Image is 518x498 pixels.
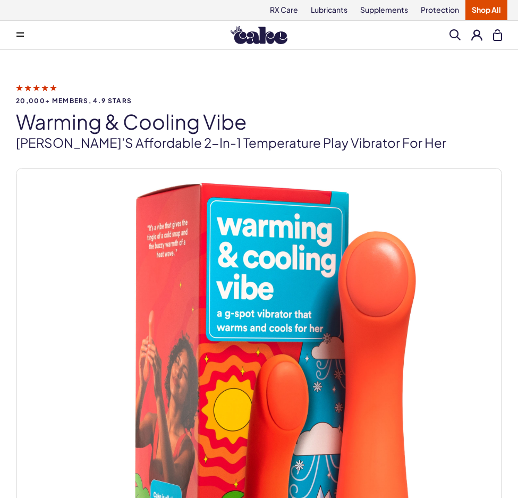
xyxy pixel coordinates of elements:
img: Hello Cake [231,26,287,44]
span: 20,000+ members, 4.9 stars [16,97,502,104]
h1: Warming & Cooling Vibe [16,111,502,133]
a: 20,000+ members, 4.9 stars [16,83,502,104]
p: [PERSON_NAME]’s affordable 2-in-1 temperature play vibrator for her [16,134,502,152]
